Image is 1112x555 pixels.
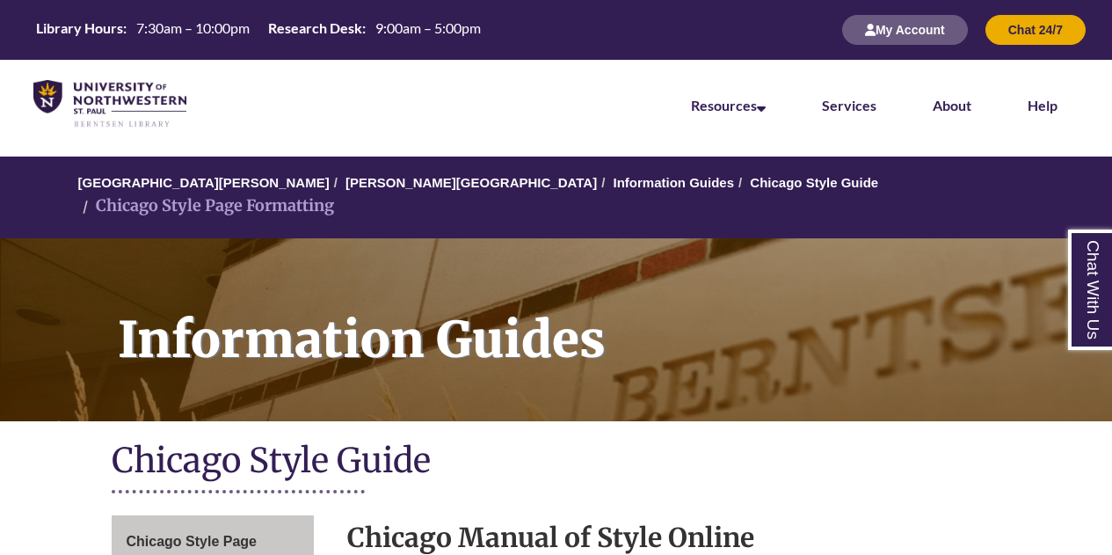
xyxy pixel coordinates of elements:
[933,97,971,113] a: About
[261,18,368,38] th: Research Desk:
[822,97,876,113] a: Services
[1028,97,1057,113] a: Help
[750,175,878,190] a: Chicago Style Guide
[33,80,186,128] img: UNWSP Library Logo
[613,175,734,190] a: Information Guides
[985,15,1086,45] button: Chat 24/7
[98,238,1112,398] h1: Information Guides
[375,19,481,36] span: 9:00am – 5:00pm
[136,19,250,36] span: 7:30am – 10:00pm
[78,175,330,190] a: [GEOGRAPHIC_DATA][PERSON_NAME]
[691,97,766,113] a: Resources
[345,175,597,190] a: [PERSON_NAME][GEOGRAPHIC_DATA]
[78,194,334,219] li: Chicago Style Page Formatting
[112,439,1001,486] h1: Chicago Style Guide
[29,18,129,38] th: Library Hours:
[29,18,488,40] table: Hours Today
[842,15,968,45] button: My Account
[842,22,968,37] a: My Account
[985,22,1086,37] a: Chat 24/7
[29,18,488,42] a: Hours Today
